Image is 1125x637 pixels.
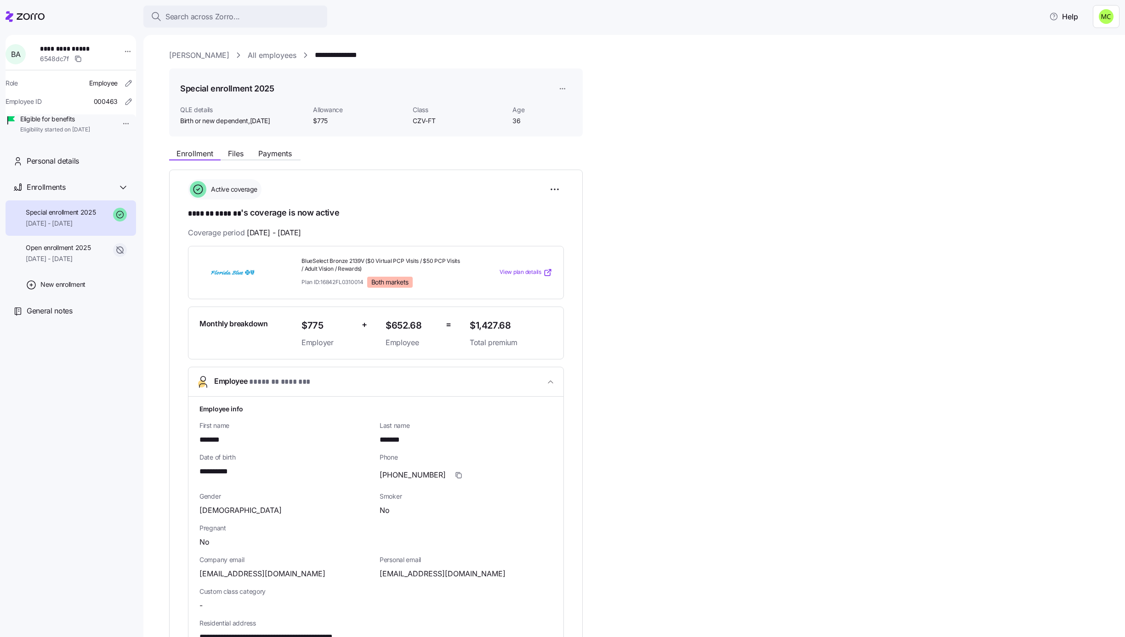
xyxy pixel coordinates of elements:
[512,105,572,114] span: Age
[180,105,306,114] span: QLE details
[380,421,552,430] span: Last name
[380,568,506,580] span: [EMAIL_ADDRESS][DOMAIN_NAME]
[199,318,268,330] span: Monthly breakdown
[26,208,96,217] span: Special enrollment 2025
[165,11,240,23] span: Search across Zorro...
[301,257,462,273] span: BlueSelect Bronze 2139V ($0 Virtual PCP Visits / $50 PCP Visits / Adult Vision / Rewards)
[371,278,409,286] span: Both markets
[20,126,90,134] span: Eligibility started on [DATE]
[180,116,270,125] span: Birth or new dependent ,
[199,404,552,414] h1: Employee info
[301,318,354,333] span: $775
[199,600,203,611] span: -
[380,469,446,481] span: [PHONE_NUMBER]
[512,116,572,125] span: 36
[313,116,405,125] span: $775
[500,268,541,277] span: View plan details
[176,150,213,157] span: Enrollment
[199,568,325,580] span: [EMAIL_ADDRESS][DOMAIN_NAME]
[27,155,79,167] span: Personal details
[248,50,296,61] a: All employees
[188,207,564,220] h1: 's coverage is now active
[247,227,301,239] span: [DATE] - [DATE]
[258,150,292,157] span: Payments
[169,50,229,61] a: [PERSON_NAME]
[11,51,20,58] span: B A
[20,114,90,124] span: Eligible for benefits
[89,79,118,88] span: Employee
[199,555,372,564] span: Company email
[386,318,438,333] span: $652.68
[313,105,405,114] span: Allowance
[6,97,42,106] span: Employee ID
[199,536,210,548] span: No
[228,150,244,157] span: Files
[94,97,118,106] span: 000463
[199,619,552,628] span: Residential address
[1099,9,1114,24] img: fb6fbd1e9160ef83da3948286d18e3ea
[143,6,327,28] button: Search across Zorro...
[27,182,65,193] span: Enrollments
[380,555,552,564] span: Personal email
[199,505,282,516] span: [DEMOGRAPHIC_DATA]
[380,505,390,516] span: No
[413,105,505,114] span: Class
[40,280,85,289] span: New enrollment
[40,54,69,63] span: 6548dc7f
[199,453,372,462] span: Date of birth
[301,278,364,286] span: Plan ID: 16842FL0310014
[380,453,552,462] span: Phone
[26,219,96,228] span: [DATE] - [DATE]
[199,262,266,283] img: Florida Blue
[1049,11,1078,22] span: Help
[250,116,270,125] span: [DATE]
[1042,7,1085,26] button: Help
[27,305,73,317] span: General notes
[26,254,91,263] span: [DATE] - [DATE]
[446,318,451,331] span: =
[208,185,257,194] span: Active coverage
[199,587,372,596] span: Custom class category
[26,243,91,252] span: Open enrollment 2025
[6,79,18,88] span: Role
[180,83,274,94] h1: Special enrollment 2025
[199,492,372,501] span: Gender
[362,318,367,331] span: +
[413,116,505,125] span: CZV-FT
[386,337,438,348] span: Employee
[470,337,552,348] span: Total premium
[470,318,552,333] span: $1,427.68
[500,268,552,277] a: View plan details
[199,523,552,533] span: Pregnant
[199,421,372,430] span: First name
[301,337,354,348] span: Employer
[214,375,310,388] span: Employee
[380,492,552,501] span: Smoker
[188,227,301,239] span: Coverage period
